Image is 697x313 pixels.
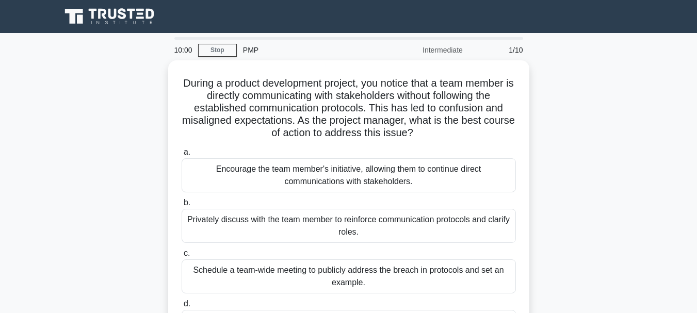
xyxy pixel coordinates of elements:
span: b. [184,198,190,207]
div: PMP [237,40,379,60]
div: Intermediate [379,40,469,60]
div: Privately discuss with the team member to reinforce communication protocols and clarify roles. [182,209,516,243]
span: c. [184,249,190,257]
span: a. [184,147,190,156]
div: Schedule a team-wide meeting to publicly address the breach in protocols and set an example. [182,259,516,293]
div: Encourage the team member's initiative, allowing them to continue direct communications with stak... [182,158,516,192]
div: 10:00 [168,40,198,60]
div: 1/10 [469,40,529,60]
h5: During a product development project, you notice that a team member is directly communicating wit... [181,77,517,140]
a: Stop [198,44,237,57]
span: d. [184,299,190,308]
